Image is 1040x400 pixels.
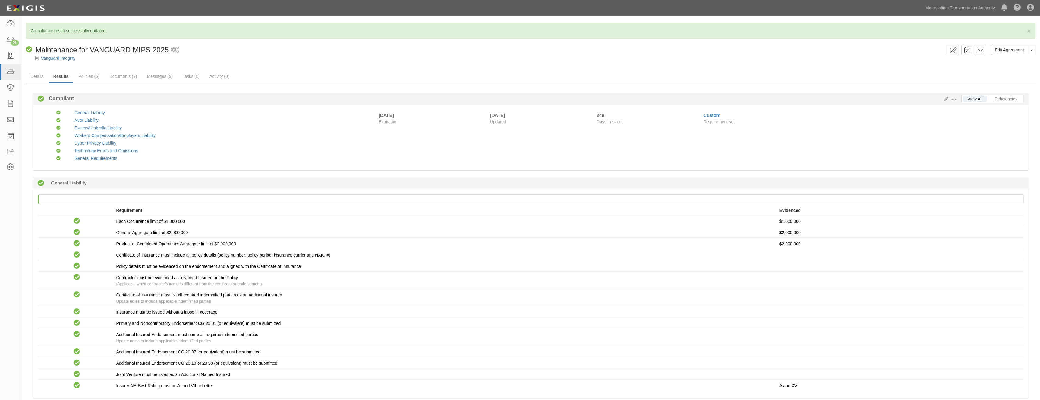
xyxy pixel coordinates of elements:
b: General Liability [51,180,87,186]
a: Excess/Umbrella Liability [74,125,122,130]
strong: Evidenced [779,208,801,213]
p: $2,000,000 [779,241,1019,247]
span: Update notes to include applicable indemnified parties [116,339,211,343]
b: Compliant [44,95,74,102]
i: Compliant [74,371,80,377]
a: Tasks (0) [178,70,204,82]
span: Certificate of Insurance must include all policy details (policy number; policy period; insurance... [116,253,330,258]
i: Help Center - Complianz [1014,4,1021,12]
a: Technology Errors and Omissions [74,148,138,153]
i: Compliant [56,141,61,146]
i: Compliant [26,47,32,53]
span: Policy details must be evidenced on the endorsement and aligned with the Certificate of Insurance [116,264,301,269]
span: Additional Insured Endorsement CG 20 37 (or equivalent) must be submitted [116,349,261,354]
p: A and XV [779,383,1019,389]
a: Auto Liability [74,118,98,123]
div: [DATE] [490,112,588,118]
div: Maintenance for VANGUARD MIPS 2025 [26,45,169,55]
span: Updated [490,119,506,124]
div: [DATE] [379,112,394,118]
span: Maintenance for VANGUARD MIPS 2025 [35,46,169,54]
i: Compliant [56,149,61,153]
span: Insurer AM Best Rating must be A- and VII or better [116,383,213,388]
button: Close [1027,28,1031,34]
a: Vanguard Integrity [41,56,75,61]
i: Compliant [74,349,80,355]
p: $1,000,000 [779,218,1019,224]
a: Messages (5) [142,70,177,82]
i: Compliant [74,331,80,338]
i: Compliant [74,263,80,269]
a: Workers Compensation/Employers Liability [74,133,156,138]
a: View All [963,96,987,102]
i: Compliant [74,274,80,281]
span: Additional Insured Endorsement must name all required indemnified parties [116,332,258,337]
a: Documents (9) [105,70,142,82]
i: Compliant [74,320,80,326]
span: Certificate of Insurance must list all required indemnified parties as an additional insured [116,293,282,297]
i: Compliant [74,292,80,298]
i: Compliant [74,382,80,389]
span: Contractor must be evidenced as a Named Insured on the Policy [116,275,238,280]
a: Policies (6) [74,70,104,82]
span: General Aggregate limit of $2,000,000 [116,230,188,235]
i: Compliant [38,96,44,102]
a: Activity (0) [205,70,234,82]
a: Edit Results [942,96,948,101]
span: (Applicable when contractor’s name is different from the certificate or endorsement) [116,282,262,286]
a: Cyber Privacy Liability [74,141,116,146]
a: Edit Agreement [991,45,1028,55]
a: Details [26,70,48,82]
div: Since 01/23/2025 [597,112,699,118]
a: General Requirements [74,156,117,161]
i: Compliant [56,111,61,115]
span: Each Occurrence limit of $1,000,000 [116,219,185,224]
span: Products - Completed Operations Aggregate limit of $2,000,000 [116,241,236,246]
i: Compliant [74,252,80,258]
span: Requirement set [703,119,735,124]
span: Insurance must be issued without a lapse in coverage [116,310,217,314]
span: Update notes to include applicable indemnified parties [116,299,211,304]
a: Results [49,70,73,83]
span: Days in status [597,119,623,124]
i: Compliant [56,134,61,138]
p: $2,000,000 [779,230,1019,236]
div: 28 [11,40,19,46]
i: Compliant [56,118,61,123]
span: × [1027,27,1031,34]
span: Joint Venture must be listed as an Additional Named Insured [116,372,230,377]
span: Primary and Noncontributory Endorsement CG 20 01 (or equivalent) must be submitted [116,321,281,326]
p: Compliance result successfully updated. [31,28,1031,34]
i: 2 scheduled workflows [171,47,179,53]
i: Compliant [74,309,80,315]
strong: Requirement [116,208,142,213]
i: Compliant [74,229,80,236]
i: Compliant [74,360,80,366]
i: Compliant [56,156,61,161]
a: Deficiencies [990,96,1022,102]
i: Compliant 249 days (since 01/23/2025) [38,180,44,187]
a: Metropolitan Transportation Authority [922,2,998,14]
i: Compliant [56,126,61,130]
i: Compliant [74,218,80,224]
span: Additional Insured Endorsement CG 20 10 or 20 38 (or equivalent) must be submitted [116,361,277,366]
i: Compliant [74,240,80,247]
span: Expiration [379,119,485,125]
img: logo-5460c22ac91f19d4615b14bd174203de0afe785f0fc80cf4dbbc73dc1793850b.png [5,3,47,14]
a: General Liability [74,110,105,115]
a: Custom [703,113,720,118]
